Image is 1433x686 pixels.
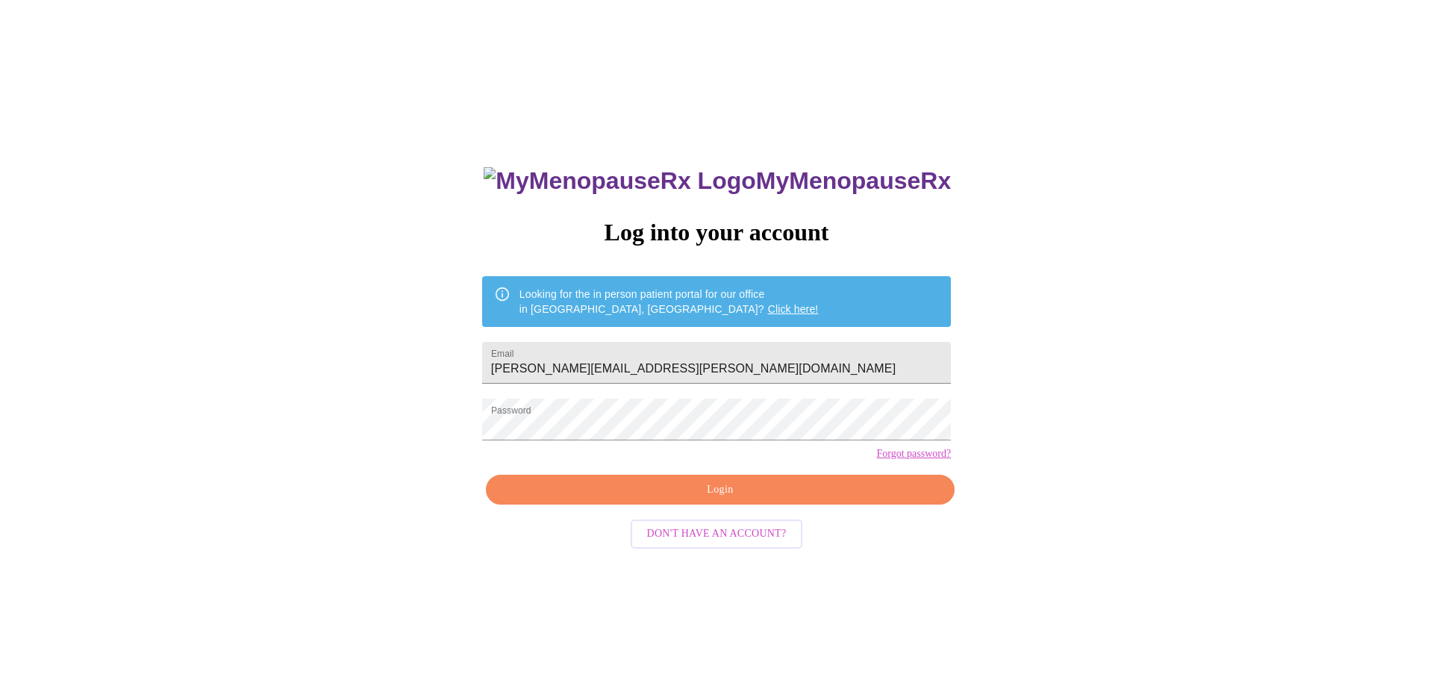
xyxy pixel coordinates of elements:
h3: MyMenopauseRx [484,167,951,195]
a: Forgot password? [876,448,951,460]
h3: Log into your account [482,219,951,246]
button: Don't have an account? [631,520,803,549]
img: MyMenopauseRx Logo [484,167,755,195]
span: Login [503,481,937,499]
span: Don't have an account? [647,525,787,543]
div: Looking for the in person patient portal for our office in [GEOGRAPHIC_DATA], [GEOGRAPHIC_DATA]? [519,281,819,322]
a: Don't have an account? [627,526,807,539]
button: Login [486,475,955,505]
a: Click here! [768,303,819,315]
